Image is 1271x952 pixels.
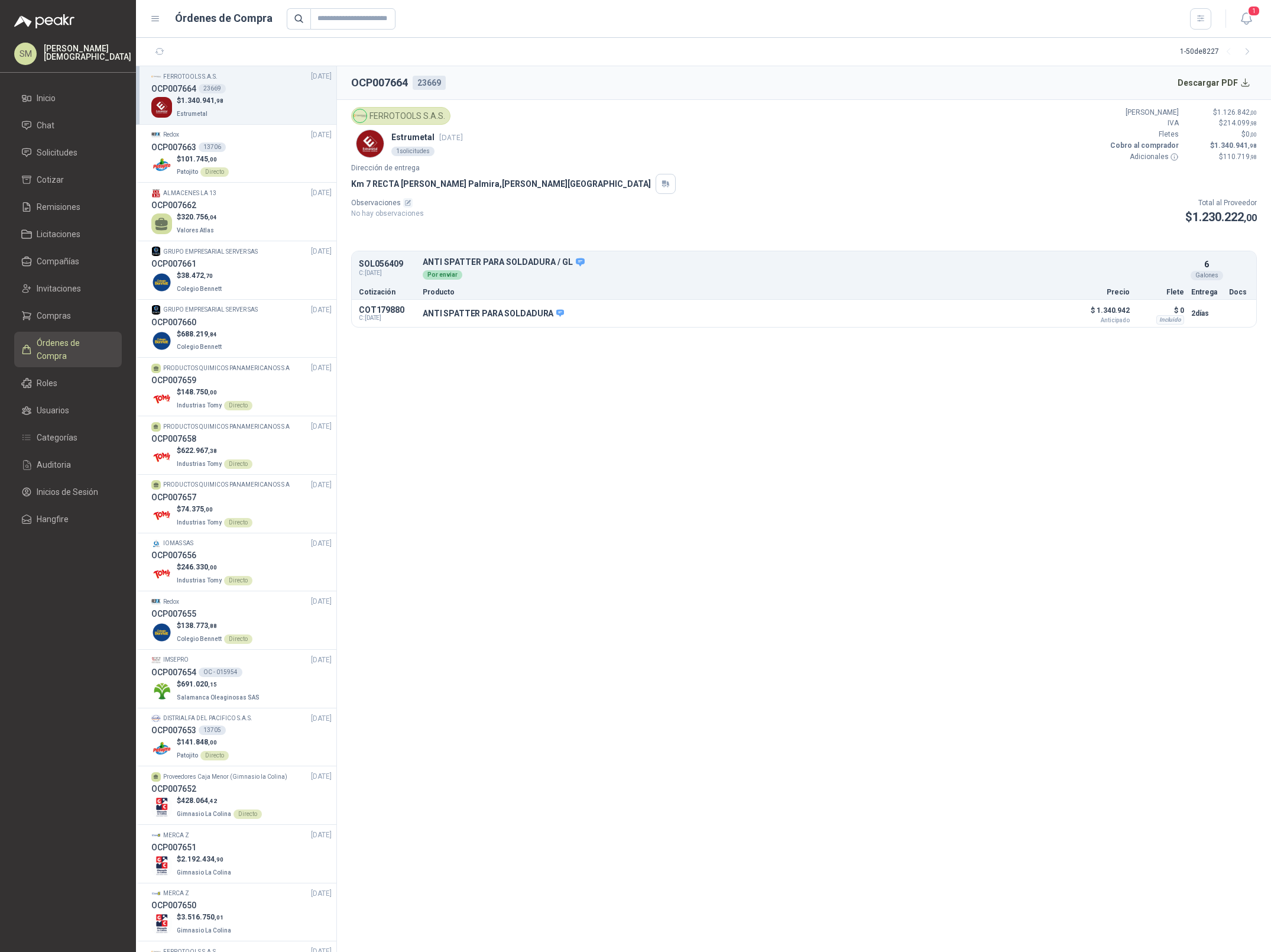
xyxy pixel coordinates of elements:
span: ,00 [208,156,217,163]
p: Precio [1071,289,1130,296]
span: ,00 [1250,109,1257,116]
p: Cobro al comprador [1108,140,1179,151]
h3: OCP007659 [151,374,196,387]
img: Company Logo [151,681,172,701]
img: Company Logo [151,797,172,818]
span: 138.773 [181,621,217,630]
img: Company Logo [151,714,161,723]
img: Company Logo [151,655,161,665]
span: Industrias Tomy [177,577,222,584]
h3: OCP007657 [151,491,196,504]
span: Salamanca Oleaginosas SAS [177,694,260,701]
img: Company Logo [151,564,172,584]
img: Company Logo [151,155,172,176]
p: Flete [1137,289,1184,296]
div: Galones [1191,271,1223,280]
h3: OCP007650 [151,899,196,912]
p: $ [177,329,224,340]
span: [DATE] [311,129,332,141]
img: Company Logo [356,130,384,157]
span: ,88 [208,623,217,629]
p: $ [177,737,229,748]
p: $ 0 [1137,303,1184,318]
p: $ [177,562,252,573]
span: ,00 [1244,212,1257,224]
span: Inicio [37,92,56,105]
p: ANTI SPATTER PARA SOLDADURA [423,309,564,319]
div: Directo [200,167,229,177]
span: Invitaciones [37,282,81,295]
span: Industrias Tomy [177,461,222,467]
p: Km 7 RECTA [PERSON_NAME] Palmira , [PERSON_NAME][GEOGRAPHIC_DATA] [351,177,651,190]
p: IOMAS SAS [163,539,193,548]
span: [DATE] [311,362,332,374]
p: Entrega [1191,289,1222,296]
img: Company Logo [151,130,161,140]
p: PRODUCTOS QUIMICOS PANAMERICANOS S A [163,364,290,373]
a: Cotizar [14,169,122,191]
span: [DATE] [311,187,332,199]
a: Company LogoIMSEPRO[DATE] OCP007654OC - 015954Company Logo$691.020,15Salamanca Oleaginosas SAS [151,655,332,703]
span: Colegio Bennett [177,636,222,642]
p: ALMACENES LA 13 [163,189,216,198]
span: 320.756 [181,213,217,221]
a: Roles [14,372,122,394]
a: Órdenes de Compra [14,332,122,367]
p: Producto [423,289,1064,296]
img: Company Logo [151,856,172,876]
span: 1.340.941 [1214,141,1257,150]
p: GRUPO EMPRESARIAL SERVER SAS [163,247,258,257]
span: Licitaciones [37,228,80,241]
p: Estrumetal [391,131,463,144]
p: $ [1186,129,1257,140]
span: ,00 [208,739,217,746]
p: No hay observaciones [351,208,424,219]
span: 74.375 [181,505,213,513]
span: [DATE] [311,596,332,607]
p: Observaciones [351,197,424,209]
div: 1 solicitudes [391,147,435,156]
span: ,00 [208,389,217,396]
img: Company Logo [151,189,161,198]
h3: OCP007661 [151,257,196,270]
p: MERCA Z [163,889,189,898]
a: Invitaciones [14,277,122,300]
span: ,84 [208,331,217,338]
p: Cotización [359,289,416,296]
p: Fletes [1108,129,1179,140]
p: $ [177,679,262,690]
p: SOL056409 [359,260,416,268]
a: Company LogoGRUPO EMPRESARIAL SERVER SAS[DATE] OCP007661Company Logo$38.472,70Colegio Bennett [151,246,332,294]
a: Company LogoMERCA Z[DATE] OCP007651Company Logo$2.192.434,90Gimnasio La Colina [151,830,332,878]
span: Hangfire [37,513,69,526]
span: Auditoria [37,458,71,471]
span: [DATE] [311,888,332,899]
span: Compañías [37,255,79,268]
p: $ [177,912,234,923]
span: Industrias Tomy [177,402,222,409]
h3: OCP007654 [151,666,196,679]
span: Chat [37,119,54,132]
span: 3.516.750 [181,913,223,921]
a: Company LogoRedox[DATE] OCP007655Company Logo$138.773,88Colegio BennettDirecto [151,596,332,645]
p: $ 1.340.942 [1071,303,1130,323]
img: Company Logo [151,739,172,759]
h3: OCP007662 [151,199,196,212]
span: Patojito [177,169,198,175]
p: $ [177,504,252,515]
span: [DATE] [311,655,332,666]
img: Logo peakr [14,14,74,28]
p: $ [177,154,229,165]
span: ,00 [1250,131,1257,138]
span: 148.750 [181,388,217,396]
a: Company LogoALMACENES LA 13[DATE] OCP007662$320.756,04Valores Atlas [151,187,332,236]
a: Chat [14,114,122,137]
a: Hangfire [14,508,122,530]
p: Total al Proveedor [1185,197,1257,209]
span: 1 [1247,5,1260,17]
div: SM [14,43,37,65]
img: Company Logo [151,247,161,256]
p: 6 [1204,258,1209,271]
span: 0 [1246,130,1257,138]
span: [DATE] [311,246,332,257]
